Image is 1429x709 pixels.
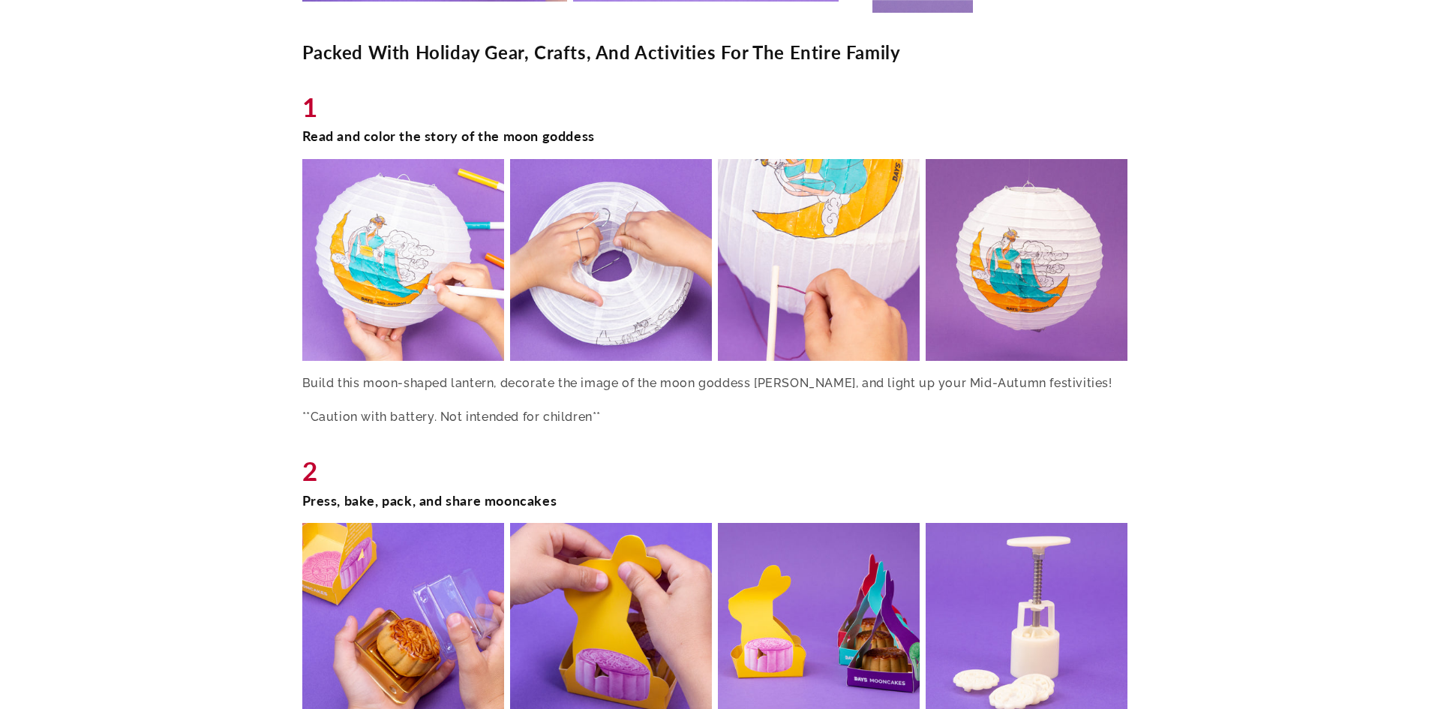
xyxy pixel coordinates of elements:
[302,454,1127,488] h3: 2
[302,90,1127,125] h3: 1
[302,159,504,361] img: Make a Moon Lantern (7857199775982)
[510,159,712,361] img: Make a Moon Lantern (7857199775982)
[926,159,1127,361] img: Make a Moon Lantern (7857199775982)
[302,492,1127,509] h3: Press, bake, pack, and share mooncakes
[302,373,1127,395] p: Build this moon-shaped lantern, decorate the image of the moon goddess [PERSON_NAME], and light u...
[302,128,1127,145] h3: Read and color the story of the moon goddess
[302,41,1127,64] h2: Packed With Holiday Gear, Crafts, And Activities For The Entire Family
[302,407,1127,428] p: **Caution with battery. Not intended for children**
[718,159,920,361] img: Make a Moon Lantern (7857199775982)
